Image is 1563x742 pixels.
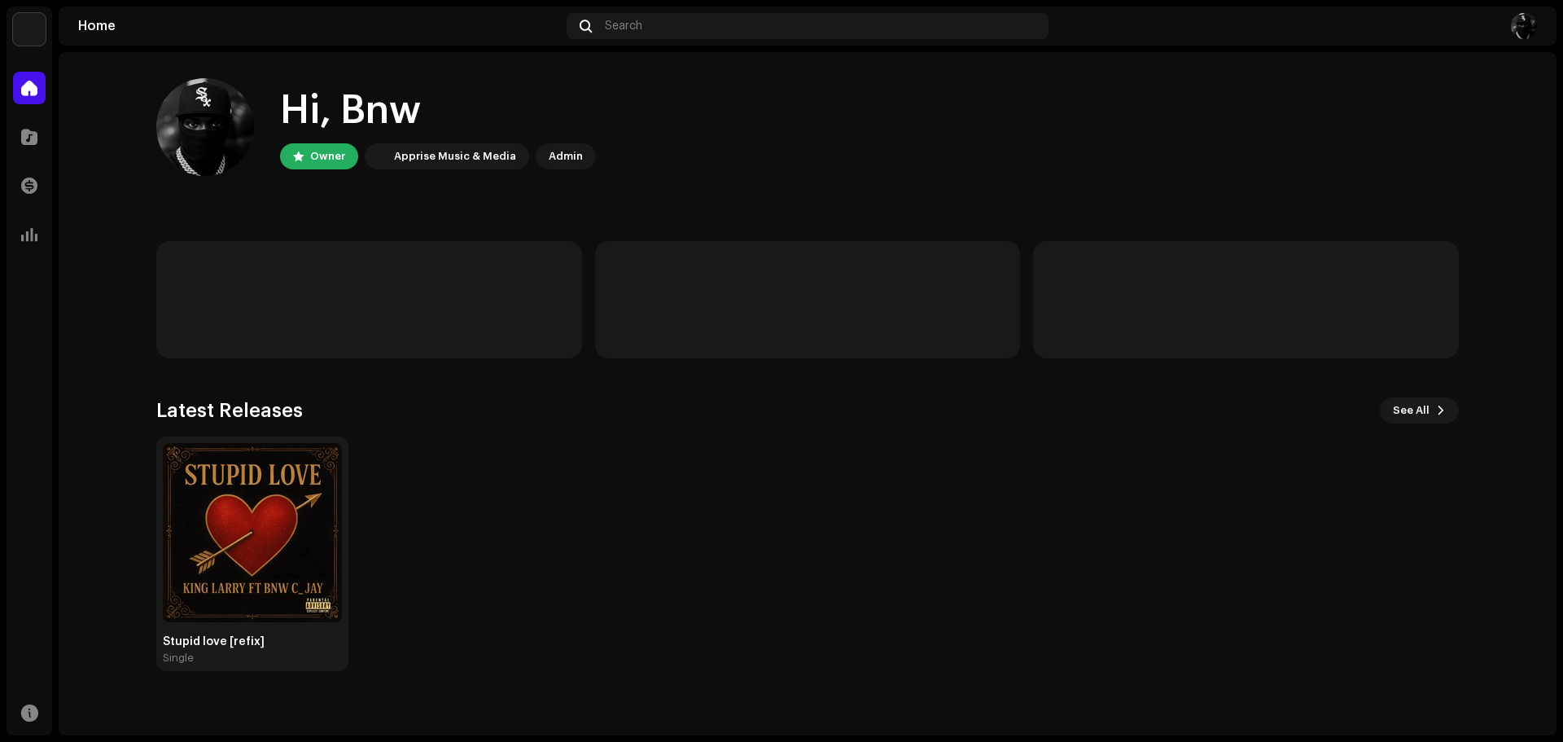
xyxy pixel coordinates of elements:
div: Home [78,20,560,33]
h3: Latest Releases [156,397,303,424]
span: Search [605,20,642,33]
div: Owner [310,147,345,166]
div: Single [163,652,194,665]
img: 1c16f3de-5afb-4452-805d-3f3454e20b1b [13,13,46,46]
img: 1ce67d34-ffae-4405-82d7-ad3a0075cdbe [156,78,254,176]
div: Admin [549,147,583,166]
button: See All [1380,397,1459,424]
div: Hi, Bnw [280,85,596,137]
span: See All [1393,394,1429,427]
img: 1ce67d34-ffae-4405-82d7-ad3a0075cdbe [1511,13,1537,39]
div: Stupid love [refix] [163,635,342,648]
img: c19bc630-c5d5-4c81-a582-d64d5f974380 [163,443,342,622]
img: 1c16f3de-5afb-4452-805d-3f3454e20b1b [368,147,387,166]
div: Apprise Music & Media [394,147,516,166]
